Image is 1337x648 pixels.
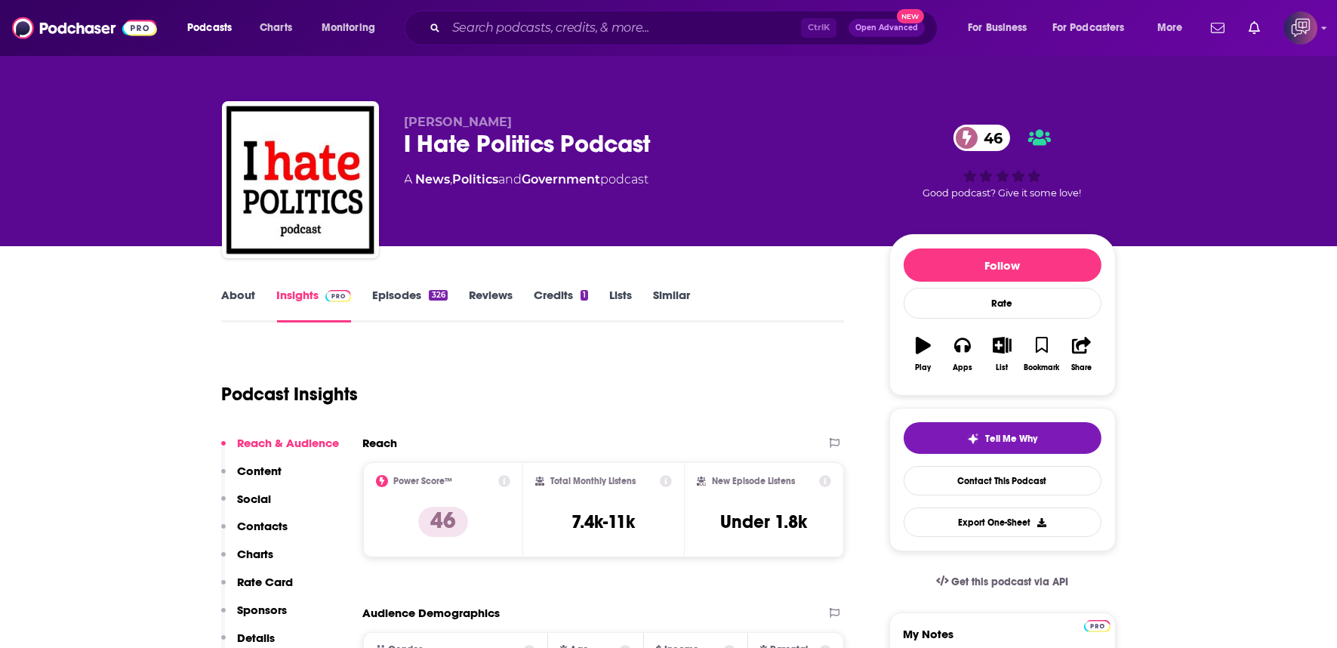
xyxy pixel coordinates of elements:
[1022,327,1061,381] button: Bookmark
[1071,363,1092,372] div: Share
[953,125,1010,151] a: 46
[968,17,1027,39] span: For Business
[1157,17,1183,39] span: More
[1284,11,1317,45] button: Show profile menu
[238,492,272,506] p: Social
[1284,11,1317,45] img: User Profile
[177,16,251,40] button: open menu
[1205,15,1231,41] a: Show notifications dropdown
[1243,15,1266,41] a: Show notifications dropdown
[12,14,157,42] img: Podchaser - Follow, Share and Rate Podcasts
[469,288,513,322] a: Reviews
[325,290,352,302] img: Podchaser Pro
[221,492,272,520] button: Social
[522,172,601,187] a: Government
[238,464,282,478] p: Content
[222,288,256,322] a: About
[451,172,453,187] span: ,
[418,507,468,537] p: 46
[923,187,1082,199] span: Good podcast? Give it some love!
[997,363,1009,372] div: List
[904,466,1101,495] a: Contact This Podcast
[446,16,801,40] input: Search podcasts, credits, & more...
[221,575,294,603] button: Rate Card
[221,436,340,464] button: Reach & Audience
[897,9,924,23] span: New
[801,18,836,38] span: Ctrl K
[982,327,1021,381] button: List
[499,172,522,187] span: and
[1043,16,1147,40] button: open menu
[855,24,918,32] span: Open Advanced
[953,363,972,372] div: Apps
[238,436,340,450] p: Reach & Audience
[1024,363,1059,372] div: Bookmark
[904,508,1101,537] button: Export One-Sheet
[311,16,395,40] button: open menu
[277,288,352,322] a: InsightsPodchaser Pro
[889,115,1116,208] div: 46Good podcast? Give it some love!
[985,433,1037,445] span: Tell Me Why
[238,547,274,561] p: Charts
[904,327,943,381] button: Play
[849,19,925,37] button: Open AdvancedNew
[453,172,499,187] a: Politics
[221,547,274,575] button: Charts
[221,519,288,547] button: Contacts
[924,563,1081,600] a: Get this podcast via API
[429,290,447,301] div: 326
[969,125,1010,151] span: 46
[915,363,931,372] div: Play
[581,290,588,301] div: 1
[221,464,282,492] button: Content
[712,476,795,486] h2: New Episode Listens
[187,17,232,39] span: Podcasts
[1052,17,1125,39] span: For Podcasters
[1084,618,1111,632] a: Pro website
[534,288,588,322] a: Credits1
[225,104,376,255] img: I Hate Politics Podcast
[394,476,453,486] h2: Power Score™
[405,115,513,129] span: [PERSON_NAME]
[951,575,1068,588] span: Get this podcast via API
[1147,16,1202,40] button: open menu
[372,288,447,322] a: Episodes326
[260,17,292,39] span: Charts
[721,511,808,533] h3: Under 1.8k
[904,422,1101,454] button: tell me why sparkleTell Me Why
[363,606,501,620] h2: Audience Demographics
[571,511,635,533] h3: 7.4k-11k
[416,172,451,187] a: News
[419,11,952,45] div: Search podcasts, credits, & more...
[967,433,979,445] img: tell me why sparkle
[1061,327,1101,381] button: Share
[609,288,632,322] a: Lists
[943,327,982,381] button: Apps
[238,603,288,617] p: Sponsors
[322,17,375,39] span: Monitoring
[238,519,288,533] p: Contacts
[904,248,1101,282] button: Follow
[238,575,294,589] p: Rate Card
[250,16,301,40] a: Charts
[363,436,398,450] h2: Reach
[221,603,288,631] button: Sponsors
[238,631,276,645] p: Details
[904,288,1101,319] div: Rate
[957,16,1046,40] button: open menu
[550,476,636,486] h2: Total Monthly Listens
[222,383,359,406] h1: Podcast Insights
[1084,620,1111,632] img: Podchaser Pro
[1284,11,1317,45] span: Logged in as corioliscompany
[405,171,649,189] div: A podcast
[653,288,690,322] a: Similar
